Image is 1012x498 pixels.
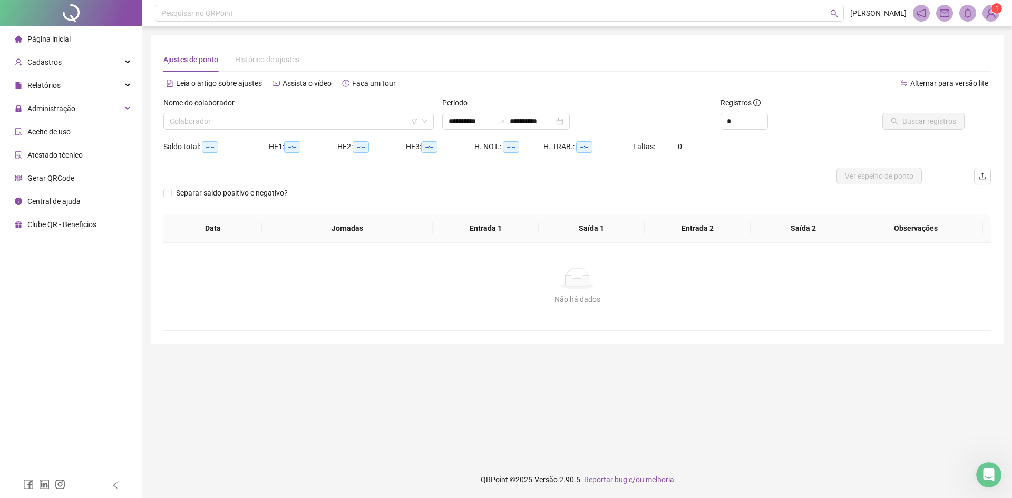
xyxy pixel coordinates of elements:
span: solution [15,151,22,159]
th: Entrada 1 [433,214,539,243]
th: Saída 1 [539,214,645,243]
span: --:-- [576,141,592,153]
span: facebook [23,479,34,490]
span: to [497,117,505,125]
span: Registros [721,97,761,109]
span: Histórico de ajustes [235,55,299,64]
div: HE 2: [337,141,406,153]
img: 91855 [983,5,999,21]
span: youtube [273,80,280,87]
th: Jornadas [262,214,433,243]
span: upload [978,172,987,180]
span: mail [940,8,949,18]
sup: Atualize o seu contato no menu Meus Dados [991,3,1002,14]
span: Alternar para versão lite [910,79,988,87]
span: user-add [15,58,22,66]
span: home [15,35,22,43]
th: Entrada 2 [645,214,751,243]
iframe: Intercom live chat [976,462,1001,487]
span: info-circle [753,99,761,106]
span: Faça um tour [352,79,396,87]
span: linkedin [39,479,50,490]
span: --:-- [202,141,218,153]
span: history [342,80,349,87]
span: Versão [534,475,558,484]
label: Período [442,97,474,109]
th: Data [163,214,262,243]
span: left [112,482,119,489]
span: instagram [55,479,65,490]
span: gift [15,221,22,228]
th: Observações [849,214,983,243]
span: [PERSON_NAME] [850,7,907,19]
span: filter [411,118,417,124]
div: Não há dados [176,294,978,305]
span: 1 [995,5,999,12]
span: --:-- [421,141,437,153]
label: Nome do colaborador [163,97,241,109]
th: Saída 2 [751,214,857,243]
span: down [422,118,428,124]
span: Observações [857,222,975,234]
span: Relatórios [27,81,61,90]
span: lock [15,105,22,112]
span: Ajustes de ponto [163,55,218,64]
div: Saldo total: [163,141,269,153]
footer: QRPoint © 2025 - 2.90.5 - [142,461,1012,498]
span: Aceite de uso [27,128,71,136]
span: bell [963,8,972,18]
span: Reportar bug e/ou melhoria [584,475,674,484]
button: Ver espelho de ponto [836,168,922,184]
span: Assista o vídeo [283,79,332,87]
span: --:-- [353,141,369,153]
span: qrcode [15,174,22,182]
span: swap [900,80,908,87]
div: H. NOT.: [474,141,543,153]
span: notification [917,8,926,18]
span: Faltas: [633,142,657,151]
span: Administração [27,104,75,113]
span: Clube QR - Beneficios [27,220,96,229]
span: Central de ajuda [27,197,81,206]
span: Cadastros [27,58,62,66]
span: Leia o artigo sobre ajustes [176,79,262,87]
span: Gerar QRCode [27,174,74,182]
span: swap-right [497,117,505,125]
span: 0 [678,142,682,151]
span: --:-- [284,141,300,153]
div: HE 3: [406,141,474,153]
span: search [830,9,838,17]
span: file-text [166,80,173,87]
span: info-circle [15,198,22,205]
span: Atestado técnico [27,151,83,159]
div: HE 1: [269,141,337,153]
div: H. TRAB.: [543,141,633,153]
span: file [15,82,22,89]
span: --:-- [503,141,519,153]
span: Página inicial [27,35,71,43]
span: audit [15,128,22,135]
button: Buscar registros [882,113,965,130]
span: Separar saldo positivo e negativo? [172,187,292,199]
